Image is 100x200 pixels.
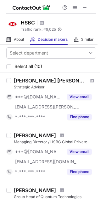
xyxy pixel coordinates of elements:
[14,139,96,145] div: Managing Director / HSBC Global Private Banking
[81,37,94,42] span: Similar
[15,104,81,110] span: [EMAIL_ADDRESS][PERSON_NAME][DOMAIN_NAME]
[21,27,56,32] span: Traffic rank: # 9,025
[14,132,56,139] div: [PERSON_NAME]
[15,149,63,155] span: ***@[DOMAIN_NAME]
[13,4,50,11] img: ContactOut v5.3.10
[10,50,48,56] div: Select department
[67,169,92,175] button: Reveal Button
[67,149,92,155] button: Reveal Button
[67,114,92,120] button: Reveal Button
[38,37,68,42] span: Decision makers
[14,194,96,200] div: Group Head of Quantum Technologies
[67,94,92,100] button: Reveal Button
[14,84,96,90] div: Strategic Advisor
[14,77,86,84] div: [PERSON_NAME] [PERSON_NAME]
[14,37,24,42] span: About
[14,187,56,193] div: [PERSON_NAME]
[21,19,35,26] h1: HSBC
[15,94,63,100] span: ***@[DOMAIN_NAME]
[6,18,19,30] img: ccf82589acab97466b6e10da752a99c5
[14,64,42,69] span: Select all (10)
[15,159,81,165] span: [EMAIL_ADDRESS][DOMAIN_NAME]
